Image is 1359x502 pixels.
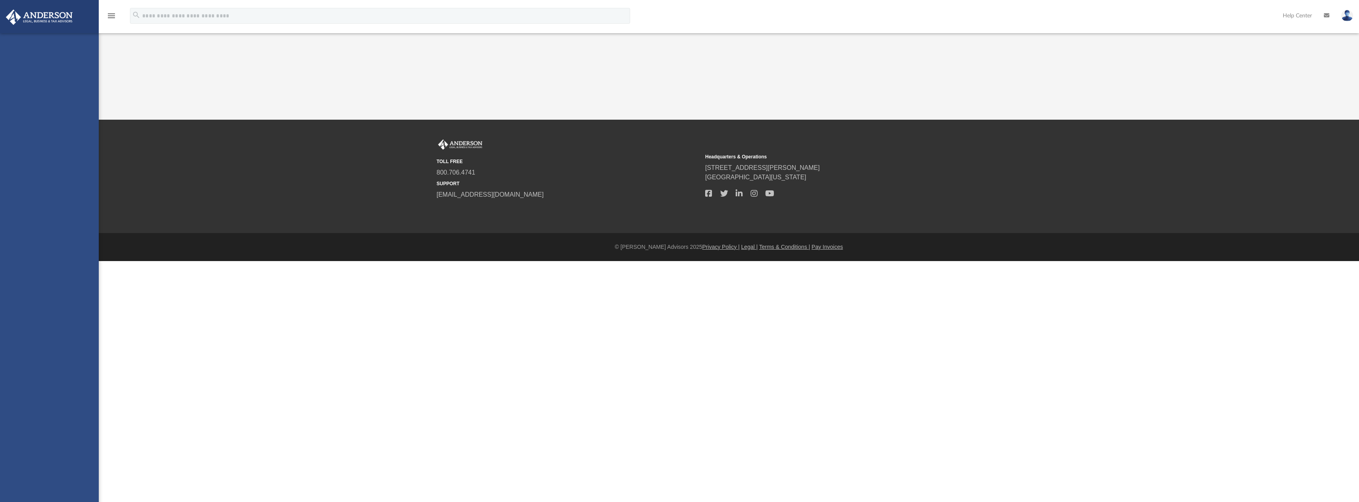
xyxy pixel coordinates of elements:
a: Legal | [741,244,758,250]
a: Terms & Conditions | [759,244,810,250]
i: menu [107,11,116,21]
a: [STREET_ADDRESS][PERSON_NAME] [705,164,820,171]
small: Headquarters & Operations [705,153,968,160]
img: Anderson Advisors Platinum Portal [437,139,484,150]
img: User Pic [1341,10,1353,21]
a: menu [107,15,116,21]
small: TOLL FREE [437,158,700,165]
small: SUPPORT [437,180,700,187]
a: Pay Invoices [811,244,843,250]
a: [EMAIL_ADDRESS][DOMAIN_NAME] [437,191,544,198]
a: Privacy Policy | [702,244,740,250]
a: 800.706.4741 [437,169,475,176]
img: Anderson Advisors Platinum Portal [4,9,75,25]
a: [GEOGRAPHIC_DATA][US_STATE] [705,174,806,180]
i: search [132,11,141,19]
div: © [PERSON_NAME] Advisors 2025 [99,243,1359,251]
